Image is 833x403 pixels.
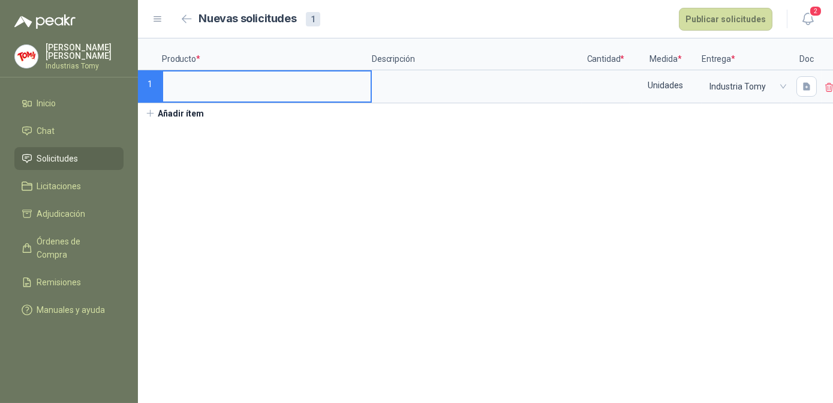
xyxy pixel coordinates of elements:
a: Solicitudes [14,147,124,170]
span: Inicio [37,97,56,110]
a: Órdenes de Compra [14,230,124,266]
a: Remisiones [14,271,124,294]
div: 1 [306,12,320,26]
button: 2 [797,8,819,30]
p: Entrega [702,38,792,70]
a: Adjudicación [14,202,124,225]
p: [PERSON_NAME] [PERSON_NAME] [46,43,124,60]
a: Chat [14,120,124,142]
span: 2 [809,5,822,17]
p: Descripción [372,38,582,70]
h2: Nuevas solicitudes [199,10,297,28]
button: Añadir ítem [138,103,212,124]
div: Unidades [631,71,700,99]
span: Industria Tomy [709,77,784,95]
span: Remisiones [37,276,82,289]
img: Company Logo [15,45,38,68]
span: Solicitudes [37,152,79,165]
span: Órdenes de Compra [37,235,112,261]
span: Adjudicación [37,207,86,220]
span: Chat [37,124,55,138]
p: Cantidad [582,38,630,70]
img: Logo peakr [14,14,76,29]
p: Doc [792,38,822,70]
span: Manuales y ayuda [37,303,106,317]
p: Producto [162,38,372,70]
span: Licitaciones [37,180,82,193]
p: Medida [630,38,702,70]
a: Licitaciones [14,175,124,198]
p: Industrias Tomy [46,62,124,70]
p: 1 [138,70,162,103]
a: Manuales y ayuda [14,298,124,321]
a: Inicio [14,92,124,115]
button: Publicar solicitudes [679,8,772,31]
